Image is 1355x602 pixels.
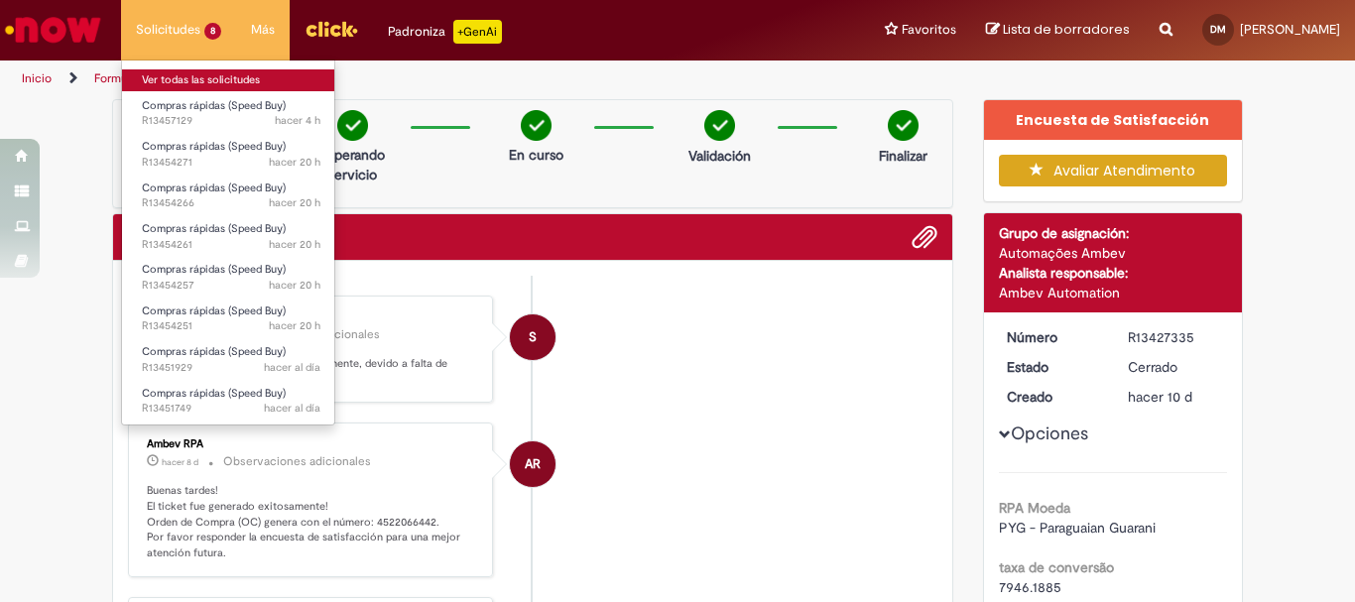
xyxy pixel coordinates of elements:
a: Inicio [22,70,52,86]
img: check-circle-green.png [521,110,552,141]
div: Padroniza [388,20,502,44]
small: Observaciones adicionales [223,453,371,470]
span: R13451749 [142,401,320,417]
span: Solicitudes [136,20,200,40]
p: Finalizar [879,146,927,166]
time: 27/08/2025 19:32:56 [269,155,320,170]
b: RPA Moeda [999,499,1070,517]
p: En curso [509,145,563,165]
span: PYG - Paraguaian Guarani [999,519,1156,537]
a: Abrir R13454257 : Compras rápidas (Speed Buy) [122,259,340,296]
button: Avaliar Atendimento [999,155,1228,186]
time: 27/08/2025 19:23:01 [269,278,320,293]
span: hacer 20 h [269,278,320,293]
time: 20/08/2025 17:02:22 [162,456,198,468]
span: R13457129 [142,113,320,129]
p: Buenas tardes! El ticket fue generado exitosamente! Orden de Compra (OC) genera con el número: 45... [147,483,477,561]
span: AR [525,440,541,488]
a: Abrir R13454261 : Compras rápidas (Speed Buy) [122,218,340,255]
span: 7946.1885 [999,578,1061,596]
div: Analista responsable: [999,263,1228,283]
a: Ver todas las solicitudes [122,69,340,91]
span: Compras rápidas (Speed Buy) [142,344,286,359]
a: Abrir R13451749 : Compras rápidas (Speed Buy) [122,383,340,420]
span: 8 [204,23,221,40]
span: Compras rápidas (Speed Buy) [142,386,286,401]
span: Compras rápidas (Speed Buy) [142,139,286,154]
img: check-circle-green.png [704,110,735,141]
span: hacer 8 d [162,456,198,468]
span: [PERSON_NAME] [1240,21,1340,38]
img: check-circle-green.png [888,110,919,141]
div: Grupo de asignación: [999,223,1228,243]
div: Cerrado [1128,357,1220,377]
time: 28/08/2025 11:22:58 [275,113,320,128]
span: Favoritos [902,20,956,40]
span: Compras rápidas (Speed Buy) [142,181,286,195]
p: +GenAi [453,20,502,44]
span: hacer 4 h [275,113,320,128]
a: Abrir R13457129 : Compras rápidas (Speed Buy) [122,95,340,132]
p: Validación [688,146,751,166]
dt: Estado [992,357,1114,377]
div: Encuesta de Satisfacción [984,100,1243,140]
button: Agregar archivos adjuntos [912,224,937,250]
span: R13454266 [142,195,320,211]
span: hacer 20 h [269,237,320,252]
span: DM [1210,23,1226,36]
div: Ambev RPA [147,438,477,450]
span: R13451929 [142,360,320,376]
div: System [510,314,555,360]
span: R13454261 [142,237,320,253]
dt: Creado [992,387,1114,407]
span: hacer al día [264,360,320,375]
a: Abrir R13451929 : Compras rápidas (Speed Buy) [122,341,340,378]
span: Compras rápidas (Speed Buy) [142,98,286,113]
div: Ambev Automation [999,283,1228,302]
b: taxa de conversão [999,558,1114,576]
span: hacer 20 h [269,318,320,333]
span: Compras rápidas (Speed Buy) [142,303,286,318]
a: Formulário de Solicitud [94,70,218,86]
span: S [529,313,537,361]
span: hacer 10 d [1128,388,1192,406]
img: click_logo_yellow_360x200.png [305,14,358,44]
a: Lista de borradores [986,21,1130,40]
img: ServiceNow [2,10,104,50]
span: Lista de borradores [1003,20,1130,39]
span: R13454271 [142,155,320,171]
div: Automações Ambev [999,243,1228,263]
span: hacer 20 h [269,155,320,170]
time: 27/08/2025 19:18:50 [269,318,320,333]
span: Más [251,20,275,40]
time: 27/08/2025 19:28:49 [269,195,320,210]
p: Esperando servicio [305,145,401,184]
time: 27/08/2025 19:26:03 [269,237,320,252]
time: 27/08/2025 11:33:24 [264,360,320,375]
span: R13454251 [142,318,320,334]
div: R13427335 [1128,327,1220,347]
span: R13454257 [142,278,320,294]
a: Abrir R13454266 : Compras rápidas (Speed Buy) [122,178,340,214]
span: hacer al día [264,401,320,416]
span: Compras rápidas (Speed Buy) [142,221,286,236]
time: 19/08/2025 09:52:11 [1128,388,1192,406]
span: hacer 20 h [269,195,320,210]
time: 27/08/2025 11:07:54 [264,401,320,416]
a: Abrir R13454271 : Compras rápidas (Speed Buy) [122,136,340,173]
ul: Rutas de acceso a la página [15,60,889,97]
div: Ambev RPA [510,441,555,487]
ul: Solicitudes [121,60,335,425]
span: Compras rápidas (Speed Buy) [142,262,286,277]
div: 19/08/2025 09:52:11 [1128,387,1220,407]
a: Abrir R13454251 : Compras rápidas (Speed Buy) [122,301,340,337]
dt: Número [992,327,1114,347]
img: check-circle-green.png [337,110,368,141]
